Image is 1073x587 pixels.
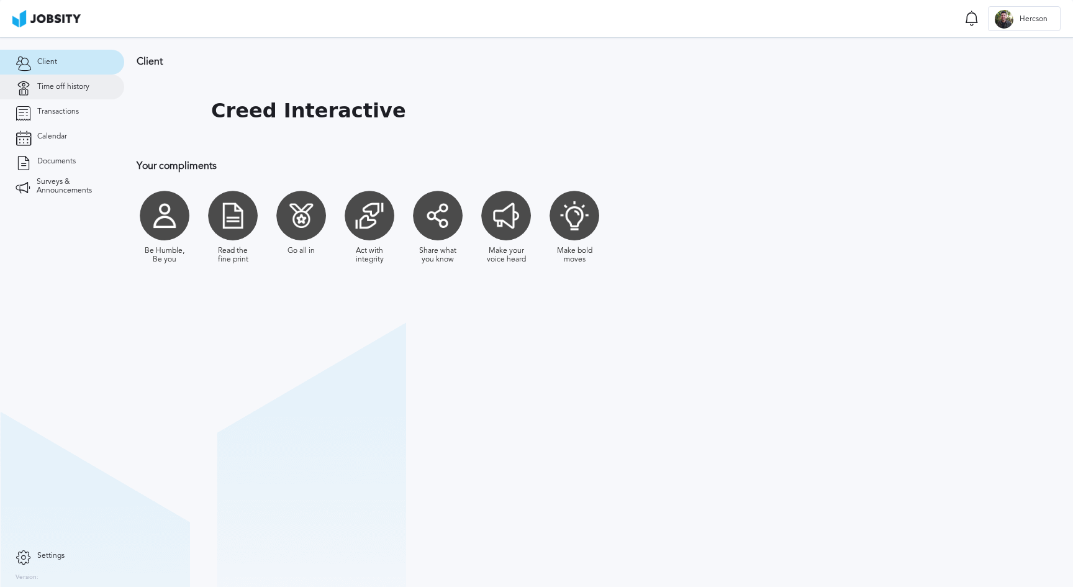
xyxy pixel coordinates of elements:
[37,178,109,195] span: Surveys & Announcements
[143,247,186,264] div: Be Humble, Be you
[484,247,528,264] div: Make your voice heard
[37,552,65,560] span: Settings
[988,6,1061,31] button: HHercson
[12,10,81,27] img: ab4bad089aa723f57921c736e9817d99.png
[37,58,57,66] span: Client
[416,247,460,264] div: Share what you know
[37,157,76,166] span: Documents
[287,247,315,255] div: Go all in
[348,247,391,264] div: Act with integrity
[137,56,810,67] h3: Client
[137,160,810,171] h3: Your compliments
[37,83,89,91] span: Time off history
[37,132,67,141] span: Calendar
[16,574,38,581] label: Version:
[211,99,406,122] h1: Creed Interactive
[1013,15,1054,24] span: Hercson
[995,10,1013,29] div: H
[211,247,255,264] div: Read the fine print
[37,107,79,116] span: Transactions
[553,247,596,264] div: Make bold moves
